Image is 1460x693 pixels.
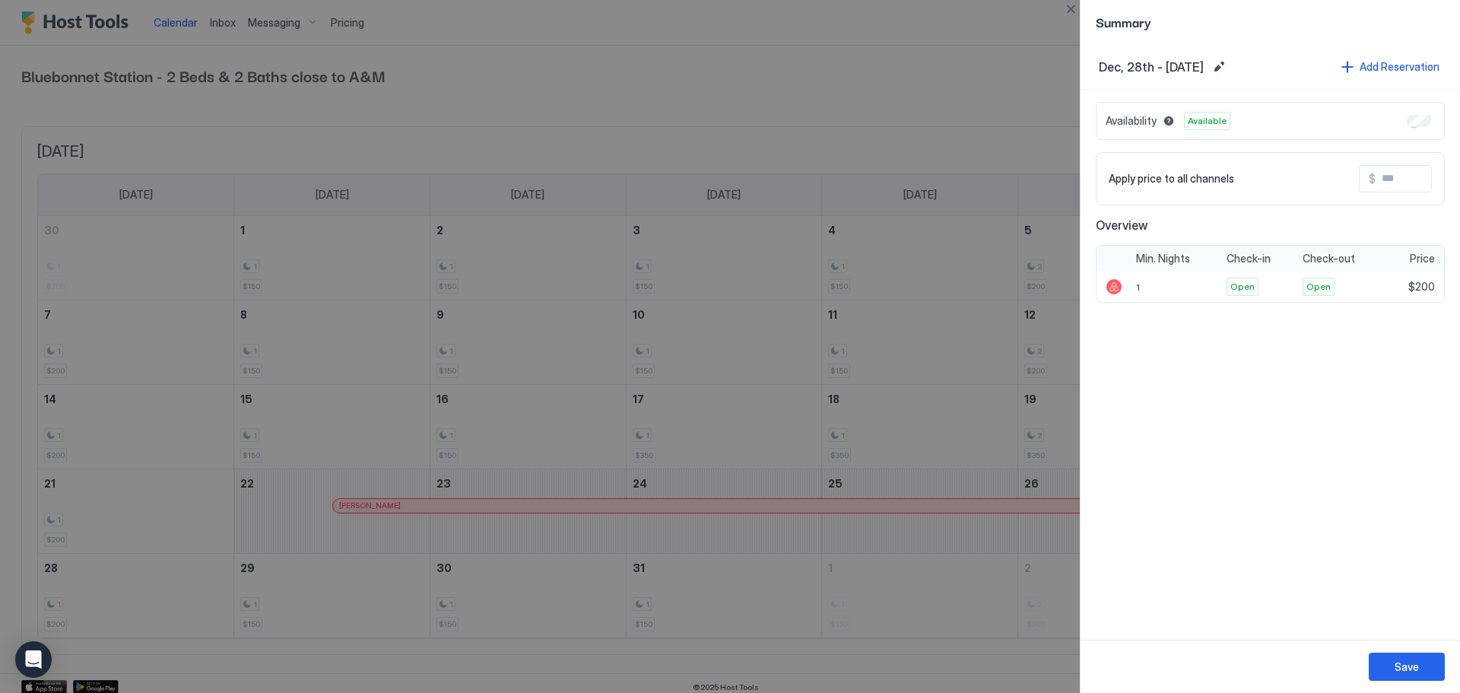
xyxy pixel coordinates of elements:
[1360,59,1439,75] div: Add Reservation
[1136,252,1190,265] span: Min. Nights
[1395,659,1419,675] div: Save
[1096,218,1445,233] span: Overview
[1096,12,1445,31] span: Summary
[1230,280,1255,294] span: Open
[1106,114,1157,128] span: Availability
[1227,252,1271,265] span: Check-in
[1408,280,1435,294] span: $200
[1369,172,1376,186] span: $
[1339,56,1442,77] button: Add Reservation
[1136,281,1140,293] span: 1
[1099,59,1204,75] span: Dec, 28th - [DATE]
[15,641,52,678] div: Open Intercom Messenger
[1303,252,1355,265] span: Check-out
[1306,280,1331,294] span: Open
[1410,252,1435,265] span: Price
[1109,172,1234,186] span: Apply price to all channels
[1160,112,1178,130] button: Blocked dates override all pricing rules and remain unavailable until manually unblocked
[1210,58,1228,76] button: Edit date range
[1369,653,1445,681] button: Save
[1188,114,1227,128] span: Available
